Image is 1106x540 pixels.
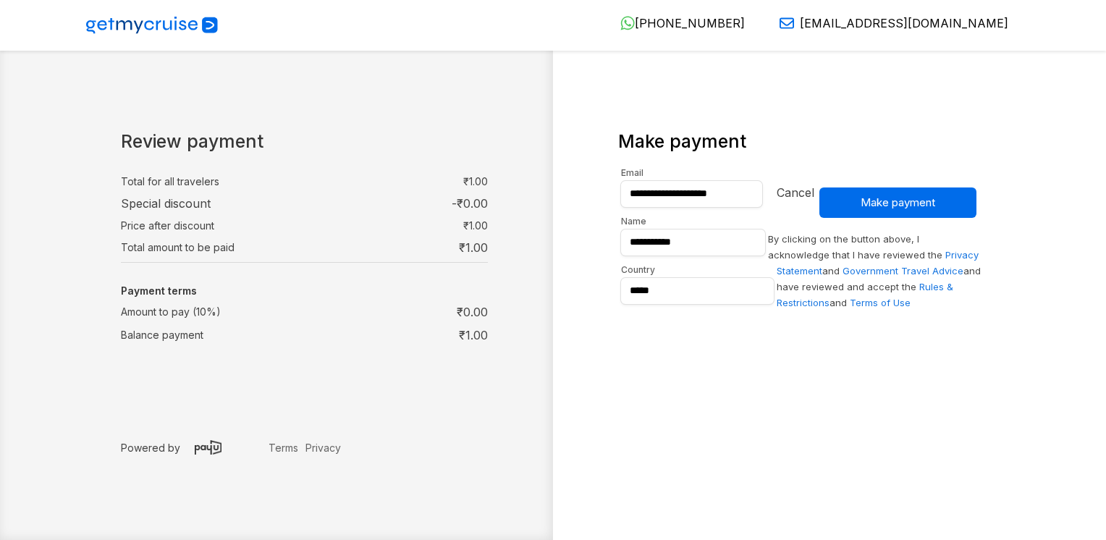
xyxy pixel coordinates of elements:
[819,187,976,218] button: Make payment
[620,16,635,30] img: WhatsApp
[360,236,367,259] td: :
[121,236,360,259] td: Total amount to be paid
[621,216,765,227] label: Name
[121,440,265,455] p: Powered by
[457,305,488,319] strong: ₹ 0 .00
[452,196,488,211] strong: -₹ 0 .00
[843,265,963,277] a: Government Travel Advice
[780,16,794,30] img: Email
[121,196,211,211] strong: Special discount
[609,16,745,30] a: [PHONE_NUMBER]
[618,131,985,153] h3: Make payment
[367,171,488,192] td: ₹ 1 .00
[777,249,979,277] a: Privacy Statement
[360,300,367,324] td: :
[459,240,488,255] strong: ₹ 1 .00
[302,440,345,455] a: Privacy
[360,215,367,236] td: :
[121,285,488,298] h5: Payment terms
[265,440,302,455] a: Terms
[777,168,814,218] button: Cancel
[635,16,745,30] span: [PHONE_NUMBER]
[850,297,911,308] a: Terms of Use
[360,192,367,215] td: :
[195,440,221,455] img: payu
[360,171,367,192] td: :
[768,16,1008,30] a: [EMAIL_ADDRESS][DOMAIN_NAME]
[121,131,488,153] h1: Review payment
[121,215,360,236] td: Price after discount
[777,281,953,308] a: Rules & Restrictions
[459,328,488,342] strong: ₹ 1 .00
[800,16,1008,30] span: [EMAIL_ADDRESS][DOMAIN_NAME]
[621,167,762,178] label: Email
[367,215,488,236] td: ₹ 1 .00
[618,231,985,311] p: By clicking on the button above, I acknowledge that I have reviewed the and and have reviewed and...
[121,300,360,324] td: Amount to pay ( 10 %)
[121,324,360,347] td: Balance payment
[360,324,367,347] td: :
[121,171,360,192] td: Total for all travelers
